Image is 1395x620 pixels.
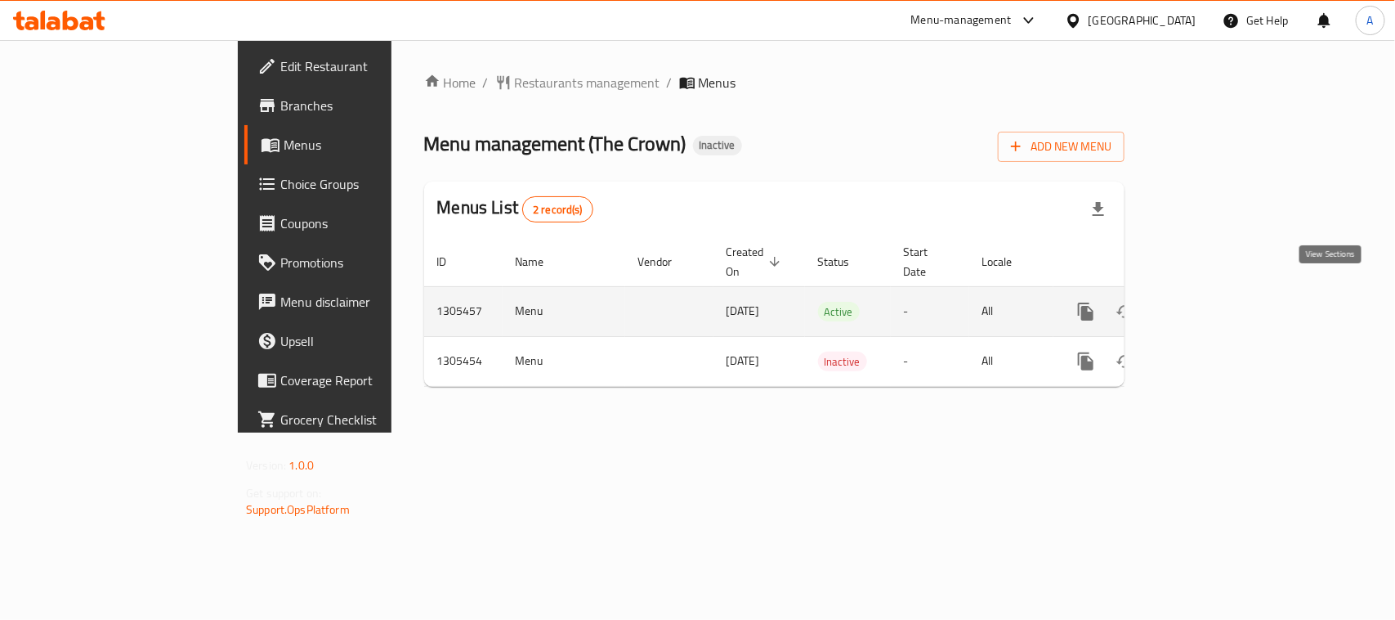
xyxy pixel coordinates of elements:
a: Grocery Checklist [244,400,471,439]
span: A [1367,11,1374,29]
span: Vendor [638,252,694,272]
td: - [891,336,969,386]
h2: Menus List [437,195,593,222]
span: Created On [727,242,785,281]
div: Inactive [693,136,742,155]
span: Inactive [693,138,742,152]
span: Menus [284,135,458,155]
span: Choice Groups [280,174,458,194]
div: [GEOGRAPHIC_DATA] [1089,11,1196,29]
span: Menus [699,73,736,92]
span: 2 record(s) [523,202,592,218]
button: Add New Menu [998,132,1124,162]
th: Actions [1053,237,1236,287]
nav: breadcrumb [424,73,1124,92]
span: Edit Restaurant [280,56,458,76]
span: Coverage Report [280,371,458,390]
a: Menu disclaimer [244,282,471,321]
table: enhanced table [424,237,1236,387]
a: Restaurants management [495,73,660,92]
span: ID [437,252,468,272]
li: / [483,73,489,92]
button: more [1066,292,1106,331]
span: Menu disclaimer [280,292,458,312]
td: All [969,336,1053,386]
a: Support.OpsPlatform [246,499,350,520]
span: Grocery Checklist [280,410,458,429]
button: Change Status [1106,292,1145,331]
div: Export file [1079,190,1118,229]
td: Menu [503,336,625,386]
span: Status [818,252,871,272]
td: - [891,286,969,336]
td: All [969,286,1053,336]
span: Add New Menu [1011,137,1111,157]
span: Version: [246,455,286,476]
div: Menu-management [911,11,1012,30]
a: Upsell [244,321,471,361]
span: Active [818,303,860,321]
span: Locale [982,252,1034,272]
span: Restaurants management [515,73,660,92]
div: Total records count [522,196,593,222]
span: [DATE] [727,350,760,371]
a: Choice Groups [244,164,471,204]
span: Promotions [280,253,458,272]
span: [DATE] [727,300,760,321]
span: Inactive [818,353,867,371]
span: 1.0.0 [288,455,314,476]
span: Start Date [904,242,950,281]
span: Name [516,252,566,272]
a: Coverage Report [244,361,471,400]
span: Get support on: [246,483,321,504]
a: Promotions [244,243,471,282]
button: more [1066,342,1106,381]
span: Branches [280,96,458,115]
span: Coupons [280,213,458,233]
span: Menu management ( The Crown ) [424,125,686,162]
span: Upsell [280,331,458,351]
a: Menus [244,125,471,164]
a: Branches [244,86,471,125]
a: Edit Restaurant [244,47,471,86]
td: Menu [503,286,625,336]
a: Coupons [244,204,471,243]
li: / [667,73,673,92]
